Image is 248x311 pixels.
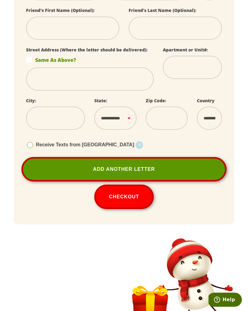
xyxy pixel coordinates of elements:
label: Country [197,98,215,103]
label: Friend's First Name (Optional): [26,7,95,13]
span: Receive Texts from [GEOGRAPHIC_DATA] [36,142,134,147]
label: Zip Code: [146,98,166,103]
label: Street Address (Where the letter should be delivered): [26,47,148,53]
label: Friend's Last Name (Optional): [129,7,196,13]
label: Apartment or Unit#: [163,47,208,53]
iframe: Opens a widget where you can find more information [209,293,242,308]
label: Same As Above? [26,57,153,63]
label: State: [94,98,107,103]
button: Checkout [94,185,154,209]
label: City: [26,98,36,103]
a: Add Another Letter [21,157,227,182]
